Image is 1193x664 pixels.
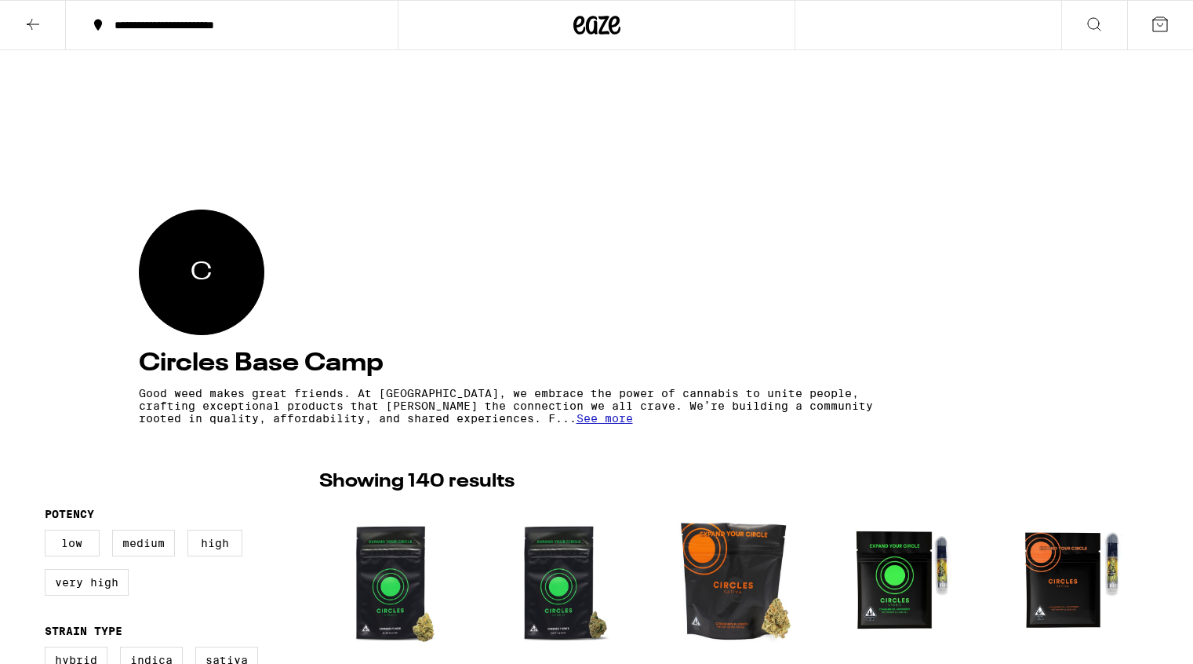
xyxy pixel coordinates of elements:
span: See more [576,412,633,425]
img: Circles Base Camp - Kush Mints - 3.5g [319,503,475,660]
p: Good weed makes great friends. At [GEOGRAPHIC_DATA], we embrace the power of cannabis to unite pe... [139,387,917,425]
label: Very High [45,569,129,596]
span: Circles Base Camp [191,255,212,290]
img: Circles Base Camp - Government Oasis - 3.5g [487,503,643,660]
legend: Strain Type [45,625,122,637]
label: Low [45,530,100,556]
p: Showing 140 results [319,469,515,495]
label: High [187,530,242,556]
label: Medium [112,530,175,556]
img: Circles Base Camp - Sour Rush - 1g [993,503,1149,660]
legend: Potency [45,508,94,520]
img: Circles Base Camp - Juicy Fritter - 1g [824,503,980,660]
img: Circles Base Camp - Maui Wowie - 14g [656,503,812,660]
h4: Circles Base Camp [139,351,1055,376]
